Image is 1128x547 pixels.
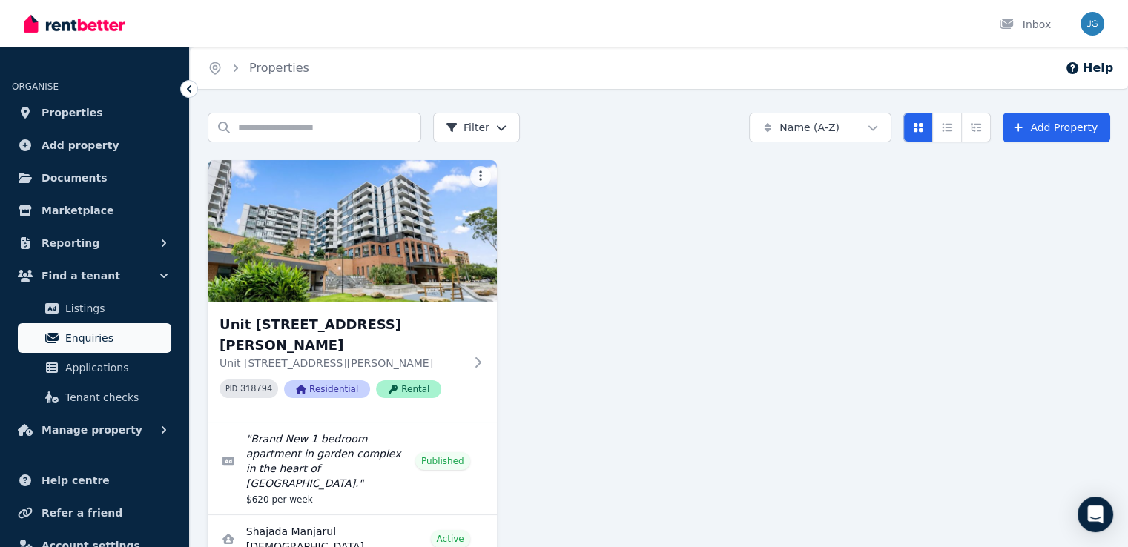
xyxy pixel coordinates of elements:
[779,120,840,135] span: Name (A-Z)
[225,385,237,393] small: PID
[18,294,171,323] a: Listings
[433,113,520,142] button: Filter
[65,359,165,377] span: Applications
[12,130,177,160] a: Add property
[65,388,165,406] span: Tenant checks
[42,169,108,187] span: Documents
[1065,59,1113,77] button: Help
[42,267,120,285] span: Find a tenant
[65,299,165,317] span: Listings
[18,353,171,382] a: Applications
[220,314,464,356] h3: Unit [STREET_ADDRESS][PERSON_NAME]
[12,465,177,495] a: Help centre
[932,113,962,142] button: Compact list view
[12,261,177,291] button: Find a tenant
[12,163,177,193] a: Documents
[208,422,497,514] a: Edit listing: Brand New 1 bedroom apartment in garden complex in the heart of Bankstown.
[42,136,119,154] span: Add property
[12,498,177,528] a: Refer a friend
[42,504,122,522] span: Refer a friend
[12,196,177,225] a: Marketplace
[1078,497,1113,532] div: Open Intercom Messenger
[12,98,177,127] a: Properties
[284,380,370,398] span: Residential
[12,228,177,258] button: Reporting
[249,61,309,75] a: Properties
[42,234,99,252] span: Reporting
[42,471,110,489] span: Help centre
[42,104,103,122] span: Properties
[12,82,59,92] span: ORGANISE
[376,380,441,398] span: Rental
[903,113,991,142] div: View options
[470,166,491,187] button: More options
[12,415,177,445] button: Manage property
[65,329,165,347] span: Enquiries
[1003,113,1110,142] a: Add Property
[208,160,497,302] img: Unit 504/25 Meredith Street, Bankstown
[1081,12,1104,36] img: Julian Garness
[240,384,272,394] code: 318794
[18,382,171,412] a: Tenant checks
[749,113,891,142] button: Name (A-Z)
[24,13,125,35] img: RentBetter
[999,17,1051,32] div: Inbox
[961,113,991,142] button: Expanded list view
[903,113,933,142] button: Card view
[18,323,171,353] a: Enquiries
[208,160,497,422] a: Unit 504/25 Meredith Street, BankstownUnit [STREET_ADDRESS][PERSON_NAME]Unit [STREET_ADDRESS][PER...
[446,120,489,135] span: Filter
[42,421,142,439] span: Manage property
[220,356,464,371] p: Unit [STREET_ADDRESS][PERSON_NAME]
[42,202,113,219] span: Marketplace
[190,47,327,89] nav: Breadcrumb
